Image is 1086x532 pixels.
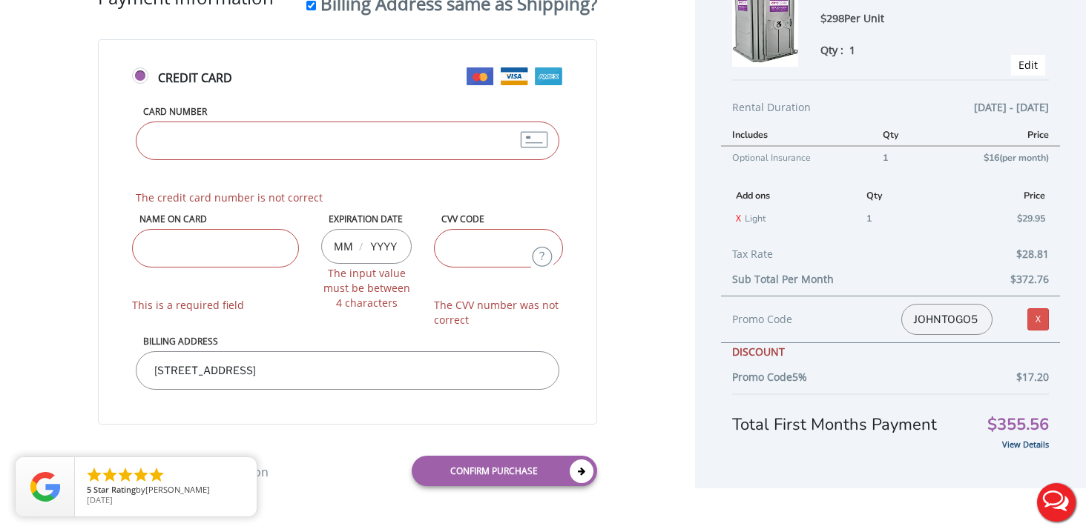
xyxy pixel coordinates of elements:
label: Credit Card [132,70,563,102]
span: [DATE] - [DATE] [974,99,1049,116]
input: MM [334,231,352,261]
a: View Details [1002,439,1049,450]
li:  [148,466,165,484]
span: [DATE] [87,494,113,505]
input: YYYY [369,231,398,261]
button: Live Chat [1027,473,1086,532]
span: 1 [849,43,855,57]
b: Sub Total Per Month [732,272,834,286]
div: Rental Duration [732,99,1049,124]
span: $17.20 [1016,368,1049,386]
td: $16(per month) [929,146,1060,168]
td: Light [732,207,863,230]
a: X [736,212,741,225]
span: [PERSON_NAME] [145,484,210,495]
label: Expiration Date [321,213,412,225]
li:  [132,466,150,484]
label: Card Number [136,105,559,118]
div: Tax Rate [732,245,1049,270]
li:  [116,466,134,484]
li:  [101,466,119,484]
span: $355.56 [987,417,1049,433]
span: This is a required field [132,298,299,313]
span: by [87,485,245,496]
span: 5 [87,484,91,495]
label: Billing Address [136,335,559,348]
b: $372.76 [1010,272,1049,286]
a: Edit [1018,58,1038,72]
th: Add ons [732,184,863,207]
span: / [357,239,364,254]
span: Per Unit [844,11,884,25]
td: $29.95 [937,207,1049,230]
b: DISCOUNT [732,345,785,359]
th: Price [937,184,1049,207]
element: 5 [792,370,798,384]
th: Qty [872,124,929,146]
span: The CVV number was not correct [434,298,563,327]
td: 1 [872,146,929,168]
li:  [85,466,103,484]
span: The input value must be between 4 characters [322,266,412,310]
span: $28.81 [1016,245,1049,263]
span: The credit card number is not correct [136,190,559,205]
label: CVV Code [434,213,563,225]
td: 1 [863,207,937,230]
div: $298 [820,10,1026,27]
div: Total First Months Payment [732,393,1049,436]
td: Optional Insurance [721,146,872,168]
div: Qty : [820,42,1026,58]
a: X [1027,308,1049,330]
th: Qty [863,184,937,207]
img: Review Rating [30,472,60,502]
th: Includes [721,124,872,146]
span: Star Rating [93,484,136,495]
a: Confirm purchase [412,456,597,486]
label: Name on Card [132,213,299,225]
th: Price [929,124,1060,146]
b: Promo Code % [732,370,807,384]
div: Promo Code [732,310,880,328]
